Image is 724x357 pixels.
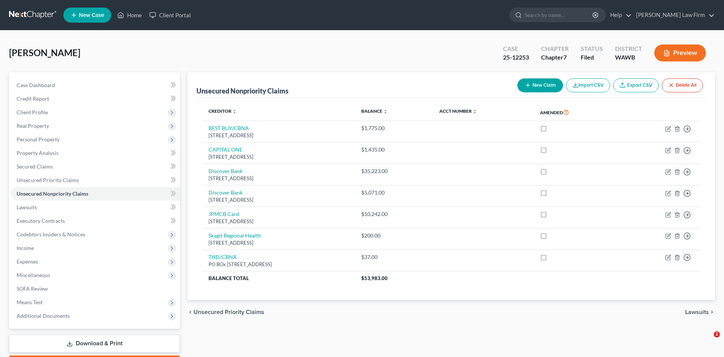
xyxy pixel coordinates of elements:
[17,204,37,210] span: Lawsuits
[79,12,104,18] span: New Case
[581,53,603,62] div: Filed
[209,218,349,225] div: [STREET_ADDRESS]
[196,86,288,95] div: Unsecured Nonpriority Claims
[11,78,180,92] a: Case Dashboard
[11,187,180,201] a: Unsecured Nonpriority Claims
[17,123,49,129] span: Real Property
[11,214,180,228] a: Executory Contracts
[662,78,703,92] button: Delete All
[114,8,146,22] a: Home
[613,78,659,92] a: Export CSV
[361,124,427,132] div: $1,775.00
[17,82,55,88] span: Case Dashboard
[563,54,567,61] span: 7
[685,309,709,315] span: Lawsuits
[361,253,427,261] div: $37.00
[439,108,477,114] a: Acct Number unfold_more
[11,282,180,296] a: SOFA Review
[209,175,349,182] div: [STREET_ADDRESS]
[472,109,477,114] i: unfold_more
[714,331,720,337] span: 2
[209,132,349,139] div: [STREET_ADDRESS]
[566,78,610,92] button: Import CSV
[17,163,53,170] span: Secured Claims
[361,275,388,281] span: $53,983.00
[209,261,349,268] div: PO BOx [STREET_ADDRESS]
[361,146,427,153] div: $1,435.00
[361,189,427,196] div: $5,071.00
[685,309,715,315] button: Lawsuits chevron_right
[17,245,34,251] span: Income
[17,231,85,237] span: Codebtors Insiders & Notices
[11,146,180,160] a: Property Analysis
[17,109,48,115] span: Client Profile
[698,331,716,349] iframe: Intercom live chat
[17,299,43,305] span: Means Test
[209,254,237,260] a: THD/CBNA
[11,160,180,173] a: Secured Claims
[209,196,349,204] div: [STREET_ADDRESS]
[9,335,180,352] a: Download & Print
[615,44,642,53] div: District
[232,109,237,114] i: unfold_more
[606,8,632,22] a: Help
[187,309,193,315] i: chevron_left
[361,210,427,218] div: $10,242.00
[361,232,427,239] div: $200.00
[654,44,706,61] button: Preview
[209,239,349,247] div: [STREET_ADDRESS]
[209,211,239,217] a: JPMCB Card
[11,173,180,187] a: Unsecured Priority Claims
[517,78,563,92] button: New Claim
[541,44,569,53] div: Chapter
[361,167,427,175] div: $35,223.00
[209,146,242,153] a: CAPITAL ONE
[17,218,65,224] span: Executory Contracts
[209,153,349,161] div: [STREET_ADDRESS]
[11,201,180,214] a: Lawsuits
[383,109,388,114] i: unfold_more
[17,272,50,278] span: Miscellaneous
[541,53,569,62] div: Chapter
[17,190,88,197] span: Unsecured Nonpriority Claims
[187,309,264,315] button: chevron_left Unsecured Priority Claims
[17,313,70,319] span: Additional Documents
[17,258,38,265] span: Expenses
[202,271,355,285] th: Balance Total
[503,53,529,62] div: 25-12253
[525,8,594,22] input: Search by name...
[615,53,642,62] div: WAWB
[17,150,58,156] span: Property Analysis
[632,8,715,22] a: [PERSON_NAME] Law Firm
[193,309,264,315] span: Unsecured Priority Claims
[209,108,237,114] a: Creditor unfold_more
[17,177,79,183] span: Unsecured Priority Claims
[209,168,242,174] a: Discover Bank
[9,47,80,58] span: [PERSON_NAME]
[17,136,60,142] span: Personal Property
[503,44,529,53] div: Case
[581,44,603,53] div: Status
[209,189,242,196] a: Discover Bank
[709,309,715,315] i: chevron_right
[534,104,617,121] th: Amended
[209,232,261,239] a: Skagit Regional Health
[11,92,180,106] a: Credit Report
[17,95,49,102] span: Credit Report
[146,8,195,22] a: Client Portal
[361,108,388,114] a: Balance unfold_more
[209,125,249,131] a: BEST BUY/CBNA
[17,285,48,292] span: SOFA Review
